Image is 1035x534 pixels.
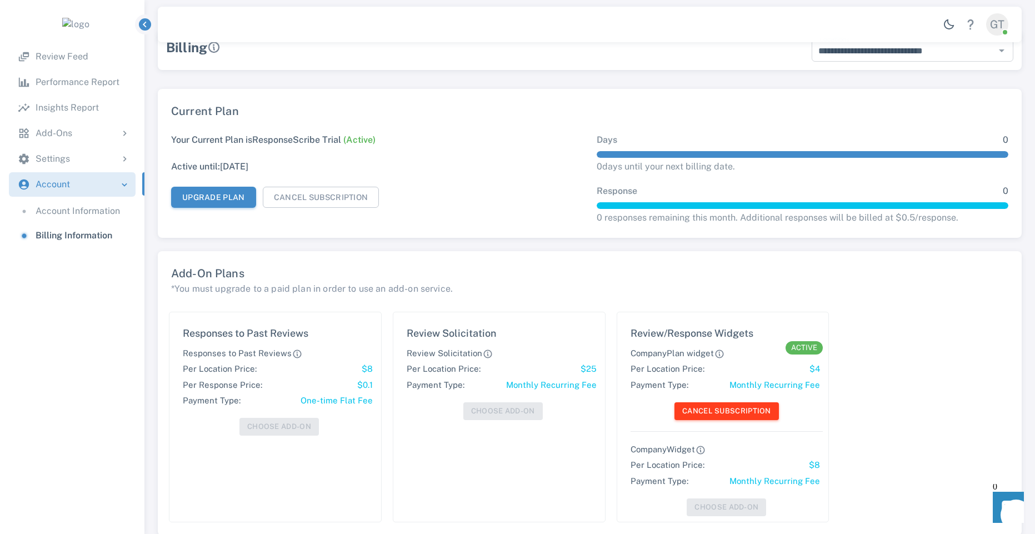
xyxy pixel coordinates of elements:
[36,76,119,89] p: Performance Report
[959,13,982,36] a: Help Center
[9,44,136,69] a: Review Feed
[171,282,1008,296] p: *You must upgrade to a paid plan in order to use an add-on service.
[597,133,617,147] p: Days
[597,184,637,198] p: Response
[631,362,704,375] p: Per Location Price:
[183,326,376,341] h5: Responses to Past Reviews
[36,50,88,63] p: Review Feed
[263,187,379,208] button: Cancel Subscription
[506,378,599,391] p: Monthly Recurring Fee
[986,13,1008,36] div: GT
[357,378,376,391] p: $ 0.1
[407,378,464,391] p: Payment Type:
[9,147,136,171] div: Settings
[301,394,376,407] p: One-time Flat Fee
[9,172,136,197] div: Account
[171,264,1008,296] span: Add-On Plans
[9,121,136,146] div: Add-Ons
[9,96,136,120] a: Insights Report
[36,127,72,140] p: Add-Ons
[786,342,823,353] span: Active
[631,458,704,471] p: Per Location Price:
[407,347,493,360] h6: Review Solicitation
[9,223,136,248] a: Billing Information
[581,362,599,375] p: $ 25
[597,184,1009,198] div: 0
[407,362,481,375] p: Per Location Price:
[597,160,1009,173] p: 0 days until your next billing date.
[631,475,688,487] p: Payment Type:
[62,18,89,31] img: logo
[166,39,583,55] div: Billing
[36,204,120,218] p: Account Information
[183,394,241,407] p: Payment Type:
[36,178,70,191] p: Account
[994,43,1009,58] button: Open
[729,475,823,487] p: Monthly Recurring Fee
[9,199,136,223] a: Account Information
[36,101,99,114] p: Insights Report
[343,134,376,145] span: (active)
[171,187,256,208] button: Upgrade Plan
[729,378,823,391] p: Monthly Recurring Fee
[407,326,599,341] h5: Review Solicitation
[597,211,1009,224] p: 0 responses remaining this month. Additional responses will be billed at $0.5/response.
[183,378,262,391] p: Per Response Price:
[631,378,688,391] p: Payment Type:
[809,458,823,471] p: $ 8
[183,362,257,375] p: Per Location Price:
[9,70,136,94] a: Performance Report
[631,347,725,360] h6: CompanyPlan widget
[631,443,706,456] h6: CompanyWidget
[171,160,583,173] p: Active until: [DATE]
[631,326,823,341] h5: Review/Response Widgets
[809,362,823,375] p: $ 4
[171,133,583,147] p: Your Current Plan is ResponseScribe Trial
[183,347,303,360] h6: Responses to Past Reviews
[362,362,376,375] p: $ 8
[36,152,70,166] p: Settings
[171,102,1008,120] span: Current Plan
[597,133,1009,147] div: 0
[36,229,112,242] p: Billing Information
[982,484,1030,532] iframe: Front Chat
[674,402,779,420] button: Cancel Subscription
